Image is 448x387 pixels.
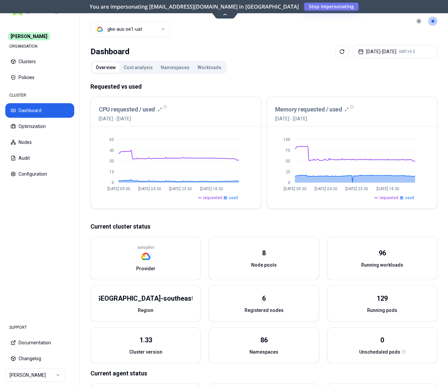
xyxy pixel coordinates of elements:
div: CLUSTER [5,89,74,102]
span: Running workloads [361,262,403,268]
span: Namespaces [250,349,278,355]
div: Dashboard [90,45,130,58]
div: 6 [262,294,266,303]
h3: CPU requested / used [99,105,155,114]
div: 129 [377,294,388,303]
div: 86 [260,335,268,345]
button: Nodes [5,135,74,150]
tspan: [DATE] 09:30 [283,187,306,191]
button: Namespaces [157,62,194,73]
span: Node pools [251,262,277,268]
button: Dashboard [5,103,74,118]
tspan: 0 [112,180,114,185]
button: Overview [92,62,120,73]
span: [DATE] - [DATE] [99,115,162,122]
span: Registered nodes [245,307,284,314]
tspan: [DATE] 23:30 [345,187,368,191]
div: 0 [380,335,384,345]
tspan: 75 [286,148,290,153]
tspan: 15 [109,170,114,174]
button: [DATE]-[DATE]GMT+5.5 [353,45,437,58]
p: Current agent status [90,369,437,378]
tspan: 100 [283,137,290,142]
div: 8 [262,248,266,258]
span: used [405,195,414,200]
tspan: [DATE] 09:30 [107,187,130,191]
div: [GEOGRAPHIC_DATA]-southeast1 [99,294,193,303]
div: 1.33 [140,335,152,345]
tspan: [DATE] 04:30 [314,187,337,191]
span: [DATE] - [DATE] [275,115,349,122]
button: Changelog [5,351,74,366]
div: gcp [138,245,154,261]
span: [PERSON_NAME] [8,32,50,40]
tspan: [DATE] 04:30 [138,187,161,191]
span: requested [203,195,222,200]
tspan: 0 [288,180,290,185]
div: australia-southeast1 [99,294,193,303]
p: Current cluster status [90,222,437,231]
tspan: [DATE] 18:30 [200,187,223,191]
span: Running pods [367,307,397,314]
span: used [229,195,238,200]
button: Configuration [5,167,74,181]
span: Provider [136,265,155,272]
div: 96 [379,248,386,258]
div: ORGANISATION [5,40,74,53]
tspan: 50 [286,159,290,163]
button: Cost analysis [120,62,157,73]
span: GMT+5.5 [399,49,415,54]
button: Workloads [194,62,225,73]
span: Cluster version [129,349,162,355]
tspan: 60 [109,137,114,142]
span: requested [379,195,398,200]
img: gcp [96,26,103,32]
button: Clusters [5,54,74,69]
tspan: 45 [109,148,114,153]
img: gcp [141,251,151,261]
button: Select a value [90,21,170,37]
p: autopilot [138,245,154,250]
tspan: 30 [109,159,114,163]
tspan: [DATE] 23:30 [169,187,192,191]
tspan: [DATE] 18:30 [376,187,399,191]
h3: Memory requested / used [275,105,342,114]
tspan: 25 [286,170,290,174]
span: Region [138,307,153,314]
span: Unscheduled pods [359,349,400,355]
div: gke-aus-se1-uat [107,26,142,32]
button: Audit [5,151,74,165]
button: Policies [5,70,74,85]
button: Optimization [5,119,74,134]
div: SUPPORT [5,321,74,334]
button: Documentation [5,335,74,350]
p: Requested vs used [90,82,437,91]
